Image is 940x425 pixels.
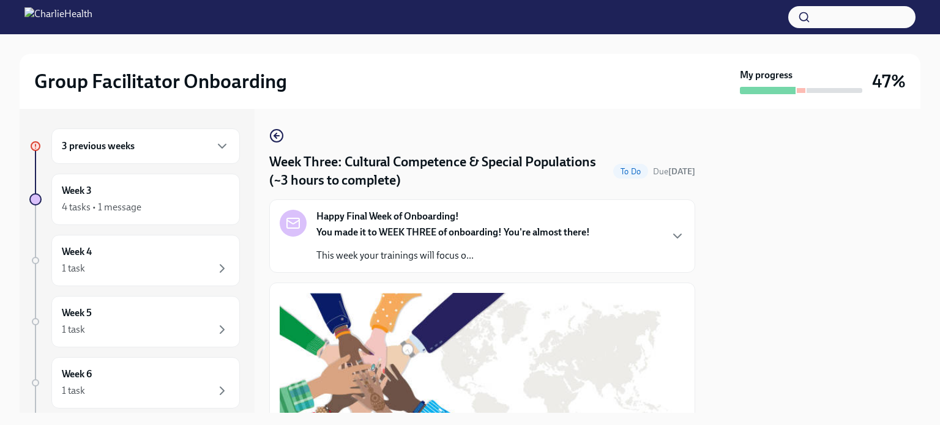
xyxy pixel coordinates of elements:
[613,167,648,176] span: To Do
[316,226,590,238] strong: You made it to WEEK THREE of onboarding! You're almost there!
[653,166,695,177] span: October 6th, 2025 10:00
[316,249,590,262] p: This week your trainings will focus o...
[62,184,92,198] h6: Week 3
[316,210,459,223] strong: Happy Final Week of Onboarding!
[29,296,240,347] a: Week 51 task
[51,128,240,164] div: 3 previous weeks
[740,68,793,82] strong: My progress
[29,357,240,408] a: Week 61 task
[24,7,92,27] img: CharlieHealth
[62,323,85,336] div: 1 task
[34,69,287,94] h2: Group Facilitator Onboarding
[653,166,695,177] span: Due
[62,262,85,275] div: 1 task
[62,368,92,381] h6: Week 6
[62,306,92,320] h6: Week 5
[62,245,92,259] h6: Week 4
[62,384,85,397] div: 1 task
[668,166,695,177] strong: [DATE]
[29,174,240,225] a: Week 34 tasks • 1 message
[62,139,135,153] h6: 3 previous weeks
[269,153,608,190] h4: Week Three: Cultural Competence & Special Populations (~3 hours to complete)
[29,235,240,286] a: Week 41 task
[62,201,141,214] div: 4 tasks • 1 message
[872,70,906,92] h3: 47%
